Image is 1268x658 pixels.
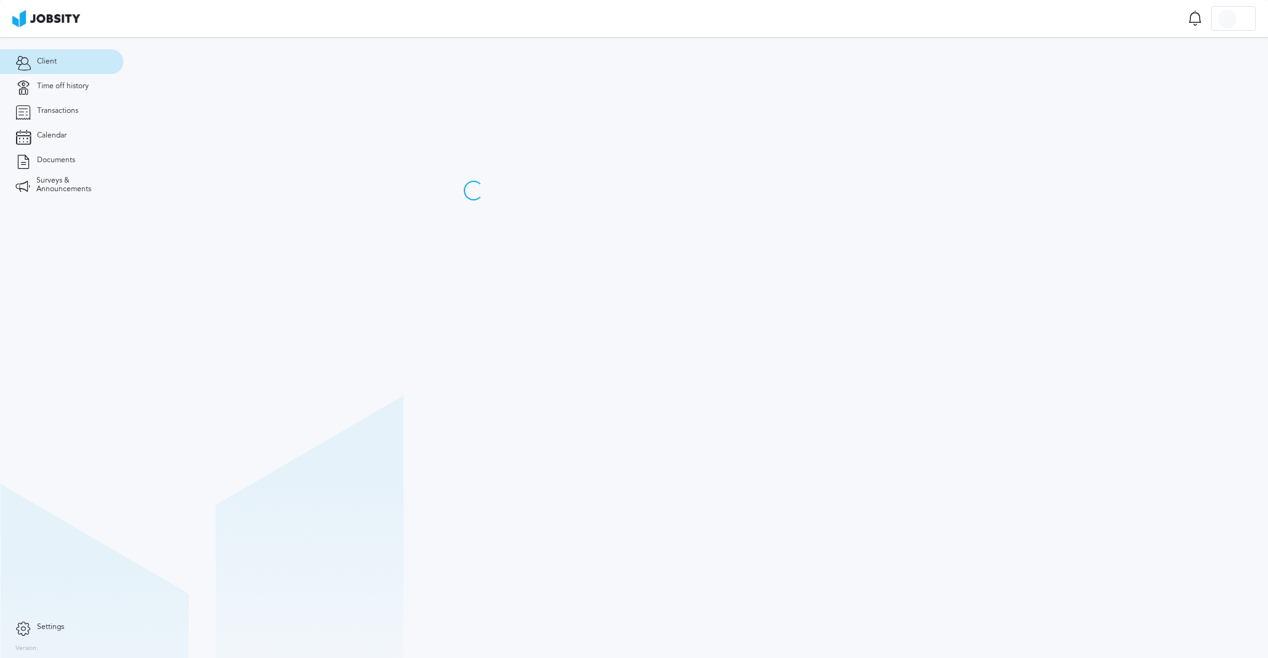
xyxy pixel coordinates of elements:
img: ab4bad089aa723f57921c736e9817d99.png [12,10,80,27]
span: Documents [37,156,75,165]
span: Time off history [37,82,89,91]
span: Calendar [37,131,67,140]
label: Version: [15,645,38,652]
span: Client [37,57,57,66]
span: Settings [37,623,64,631]
span: Transactions [37,107,78,115]
span: Surveys & Announcements [36,176,108,194]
